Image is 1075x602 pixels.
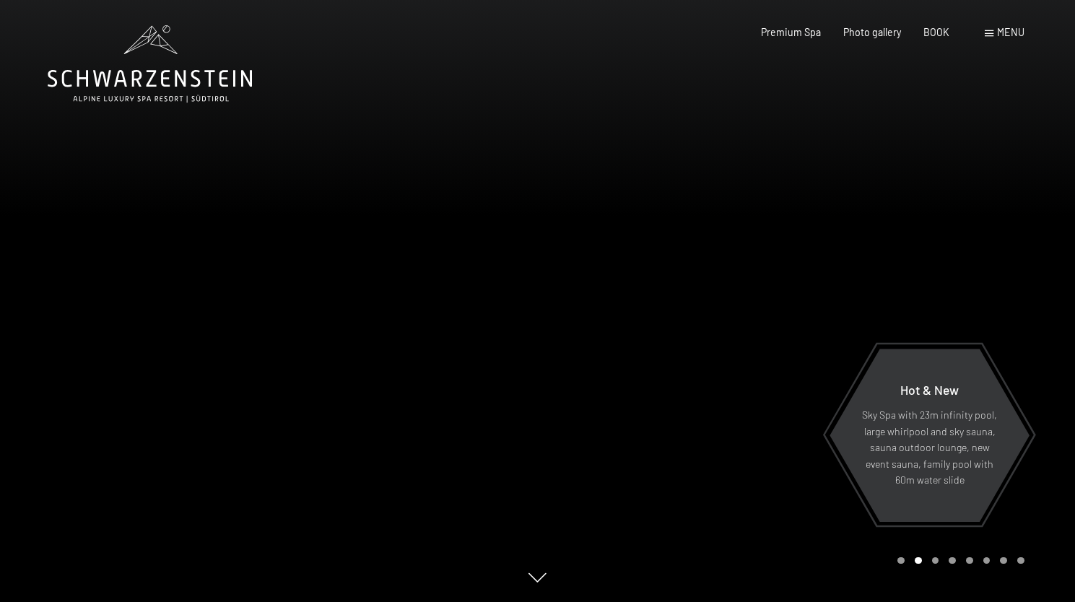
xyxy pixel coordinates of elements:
[1000,557,1007,564] div: Carousel Page 7
[983,557,991,564] div: Carousel Page 6
[997,26,1024,38] font: menu
[949,557,956,564] div: Carousel Page 4
[966,557,973,564] div: Carousel Page 5
[862,409,997,486] font: Sky Spa with 23m infinity pool, large whirlpool and sky sauna, sauna outdoor lounge, new event sa...
[923,26,949,38] a: BOOK
[892,557,1024,564] div: Carousel Pagination
[915,557,922,564] div: Carousel Page 2 (Current Slide)
[932,557,939,564] div: Carousel Page 3
[843,26,901,38] a: Photo gallery
[761,26,821,38] a: Premium Spa
[900,382,959,398] font: Hot & New
[897,557,905,564] div: Carousel Page 1
[1017,557,1024,564] div: Carousel Page 8
[829,348,1030,523] a: Hot & New Sky Spa with 23m infinity pool, large whirlpool and sky sauna, sauna outdoor lounge, ne...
